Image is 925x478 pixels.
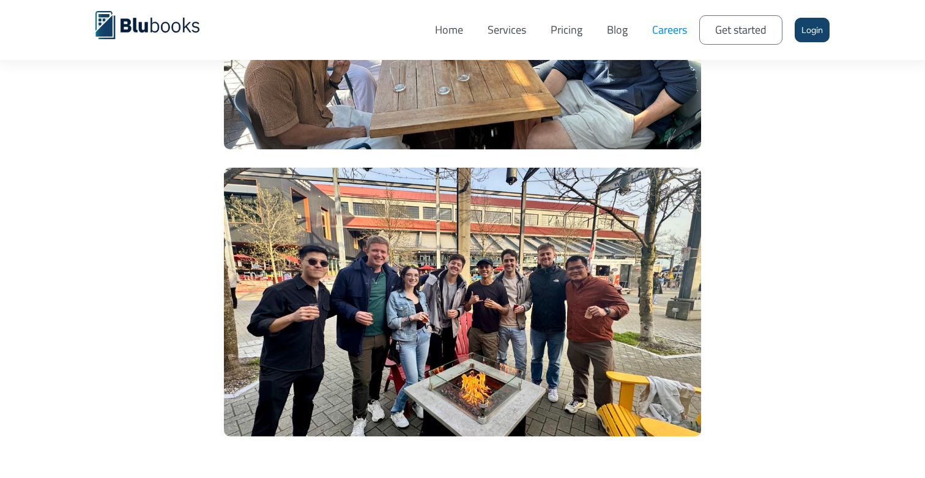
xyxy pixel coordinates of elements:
a: Blog [595,9,640,51]
a: Pricing [538,9,595,51]
a: Services [475,9,538,51]
a: Home [423,9,475,51]
a: Careers [640,9,699,51]
a: Get started [699,15,782,45]
a: home [95,9,218,39]
a: Login [795,18,830,42]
